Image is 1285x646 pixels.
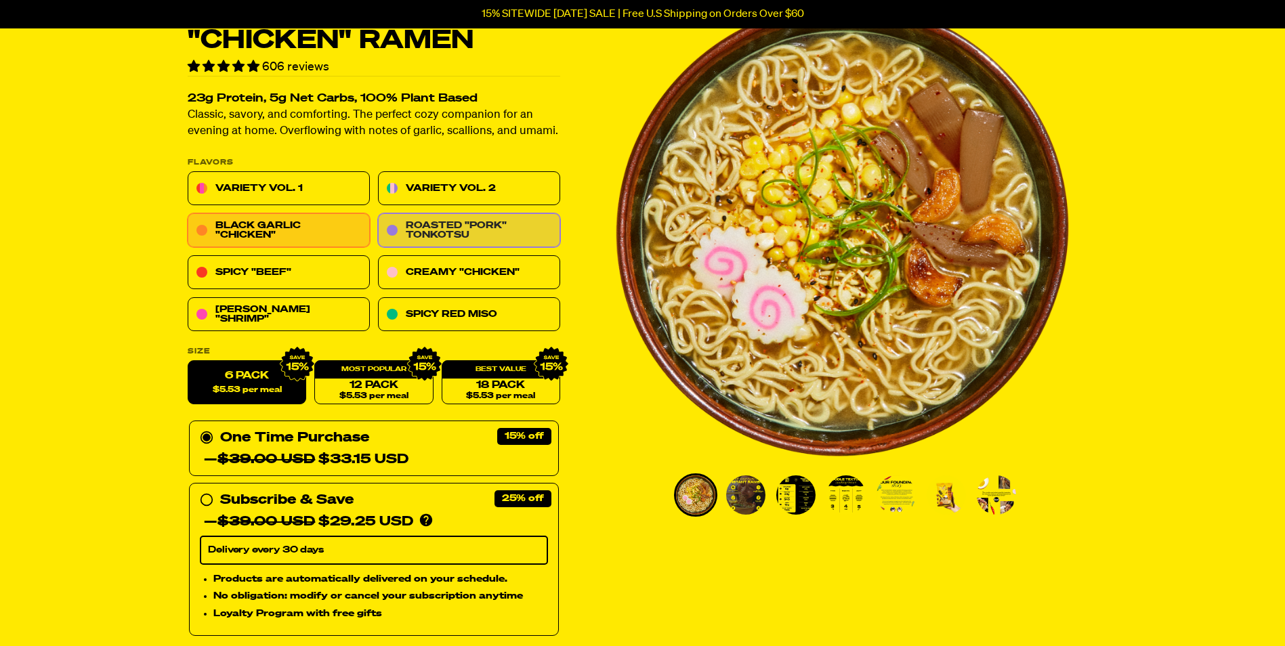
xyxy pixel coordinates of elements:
[213,572,548,586] li: Products are automatically delivered on your schedule.
[977,475,1016,515] img: Black Garlic "Chicken" Ramen
[875,473,918,517] li: Go to slide 5
[213,607,548,622] li: Loyalty Program with free gifts
[676,475,715,515] img: Black Garlic "Chicken" Ramen
[200,427,548,471] div: One Time Purchase
[615,2,1070,457] li: 1 of 7
[774,473,818,517] li: Go to slide 3
[188,93,560,105] h2: 23g Protein, 5g Net Carbs, 100% Plant Based
[217,453,315,467] del: $39.00 USD
[280,347,315,382] img: IMG_9632.png
[188,298,370,332] a: [PERSON_NAME] "Shrimp"
[826,475,866,515] img: Black Garlic "Chicken" Ramen
[724,473,767,517] li: Go to slide 2
[339,392,408,401] span: $5.53 per meal
[188,61,262,73] span: 4.76 stars
[615,473,1070,517] div: PDP main carousel thumbnails
[925,473,968,517] li: Go to slide 6
[726,475,765,515] img: Black Garlic "Chicken" Ramen
[188,361,306,405] label: 6 Pack
[482,8,804,20] p: 15% SITEWIDE [DATE] SALE | Free U.S Shipping on Orders Over $60
[204,511,413,533] div: — $29.25 USD
[188,256,370,290] a: Spicy "Beef"
[877,475,916,515] img: Black Garlic "Chicken" Ramen
[262,61,329,73] span: 606 reviews
[188,172,370,206] a: Variety Vol. 1
[441,361,560,405] a: 18 Pack$5.53 per meal
[378,298,560,332] a: Spicy Red Miso
[615,2,1070,457] img: Black Garlic "Chicken" Ramen
[824,473,868,517] li: Go to slide 4
[927,475,966,515] img: Black Garlic "Chicken" Ramen
[466,392,535,401] span: $5.53 per meal
[533,347,568,382] img: IMG_9632.png
[378,256,560,290] a: Creamy "Chicken"
[378,172,560,206] a: Variety Vol. 2
[220,490,354,511] div: Subscribe & Save
[188,108,560,140] p: Classic, savory, and comforting. The perfect cozy companion for an evening at home. Overflowing w...
[314,361,433,405] a: 12 Pack$5.53 per meal
[975,473,1018,517] li: Go to slide 7
[406,347,442,382] img: IMG_9632.png
[212,386,281,395] span: $5.53 per meal
[615,2,1070,457] div: PDP main carousel
[188,159,560,167] p: Flavors
[188,348,560,356] label: Size
[217,515,315,529] del: $39.00 USD
[378,214,560,248] a: Roasted "Pork" Tonkotsu
[200,536,548,565] select: Subscribe & Save —$39.00 USD$29.25 USD Products are automatically delivered on your schedule. No ...
[776,475,816,515] img: Black Garlic "Chicken" Ramen
[213,589,548,604] li: No obligation: modify or cancel your subscription anytime
[188,214,370,248] a: Black Garlic "Chicken"
[204,449,408,471] div: — $33.15 USD
[674,473,717,517] li: Go to slide 1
